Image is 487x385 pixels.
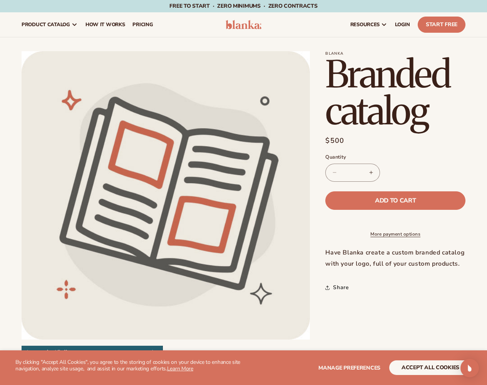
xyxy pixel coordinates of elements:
[460,359,479,377] div: Open Intercom Messenger
[325,279,349,296] summary: Share
[132,22,153,28] span: pricing
[325,136,344,146] span: $500
[391,12,414,37] a: LOGIN
[22,22,70,28] span: product catalog
[167,365,193,372] a: Learn More
[325,56,465,130] h1: Branded catalog
[346,12,391,37] a: resources
[325,231,465,238] a: More payment options
[318,360,380,375] button: Manage preferences
[169,2,317,10] span: Free to start · ZERO minimums · ZERO contracts
[418,17,465,33] a: Start Free
[325,247,465,269] div: Have Blanka create a custom branded catalog with your logo, full of your custom products.
[82,12,129,37] a: How It Works
[318,364,380,372] span: Manage preferences
[129,12,157,37] a: pricing
[350,22,380,28] span: resources
[325,154,465,161] label: Quantity
[389,360,472,375] button: accept all cookies
[325,191,465,210] button: Add to cart
[15,359,244,372] p: By clicking "Accept All Cookies", you agree to the storing of cookies on your device to enhance s...
[226,20,262,29] img: logo
[18,12,82,37] a: product catalog
[375,198,416,204] span: Add to cart
[395,22,410,28] span: LOGIN
[85,22,125,28] span: How It Works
